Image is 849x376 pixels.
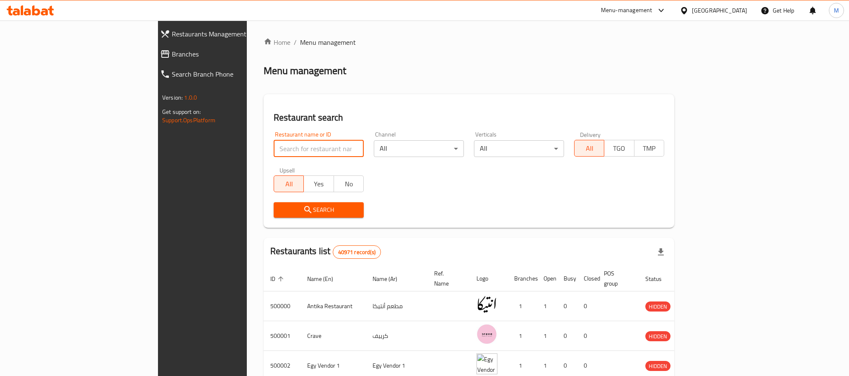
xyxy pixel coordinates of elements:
[162,106,201,117] span: Get support on:
[474,140,564,157] div: All
[274,175,304,192] button: All
[577,321,597,351] td: 0
[334,175,364,192] button: No
[307,178,330,190] span: Yes
[366,321,427,351] td: كرييف
[184,92,197,103] span: 1.0.0
[277,178,300,190] span: All
[634,140,664,157] button: TMP
[476,294,497,315] img: Antika Restaurant
[270,274,286,284] span: ID
[337,178,360,190] span: No
[557,291,577,321] td: 0
[270,245,381,259] h2: Restaurants list
[601,5,652,15] div: Menu-management
[172,69,293,79] span: Search Branch Phone
[264,37,674,47] nav: breadcrumb
[280,205,357,215] span: Search
[374,140,464,157] div: All
[162,92,183,103] span: Version:
[692,6,747,15] div: [GEOGRAPHIC_DATA]
[537,291,557,321] td: 1
[172,29,293,39] span: Restaurants Management
[557,266,577,291] th: Busy
[578,142,601,155] span: All
[651,242,671,262] div: Export file
[476,353,497,374] img: Egy Vendor 1
[300,321,366,351] td: Crave
[274,202,364,218] button: Search
[645,361,670,371] span: HIDDEN
[507,321,537,351] td: 1
[153,44,300,64] a: Branches
[366,291,427,321] td: مطعم أنتيكا
[557,321,577,351] td: 0
[333,245,381,259] div: Total records count
[274,111,664,124] h2: Restaurant search
[303,175,334,192] button: Yes
[333,248,380,256] span: 40971 record(s)
[274,140,364,157] input: Search for restaurant name or ID..
[434,268,460,288] span: Ref. Name
[604,140,634,157] button: TGO
[373,274,408,284] span: Name (Ar)
[577,266,597,291] th: Closed
[574,140,604,157] button: All
[307,274,344,284] span: Name (En)
[507,266,537,291] th: Branches
[153,24,300,44] a: Restaurants Management
[470,266,507,291] th: Logo
[604,268,629,288] span: POS group
[645,361,670,371] div: HIDDEN
[638,142,661,155] span: TMP
[162,115,215,126] a: Support.OpsPlatform
[608,142,631,155] span: TGO
[507,291,537,321] td: 1
[172,49,293,59] span: Branches
[834,6,839,15] span: M
[476,324,497,345] img: Crave
[645,274,673,284] span: Status
[645,332,670,341] span: HIDDEN
[153,64,300,84] a: Search Branch Phone
[280,167,295,173] label: Upsell
[264,64,346,77] h2: Menu management
[300,37,356,47] span: Menu management
[537,321,557,351] td: 1
[580,131,601,137] label: Delivery
[577,291,597,321] td: 0
[300,291,366,321] td: Antika Restaurant
[645,302,670,312] span: HIDDEN
[537,266,557,291] th: Open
